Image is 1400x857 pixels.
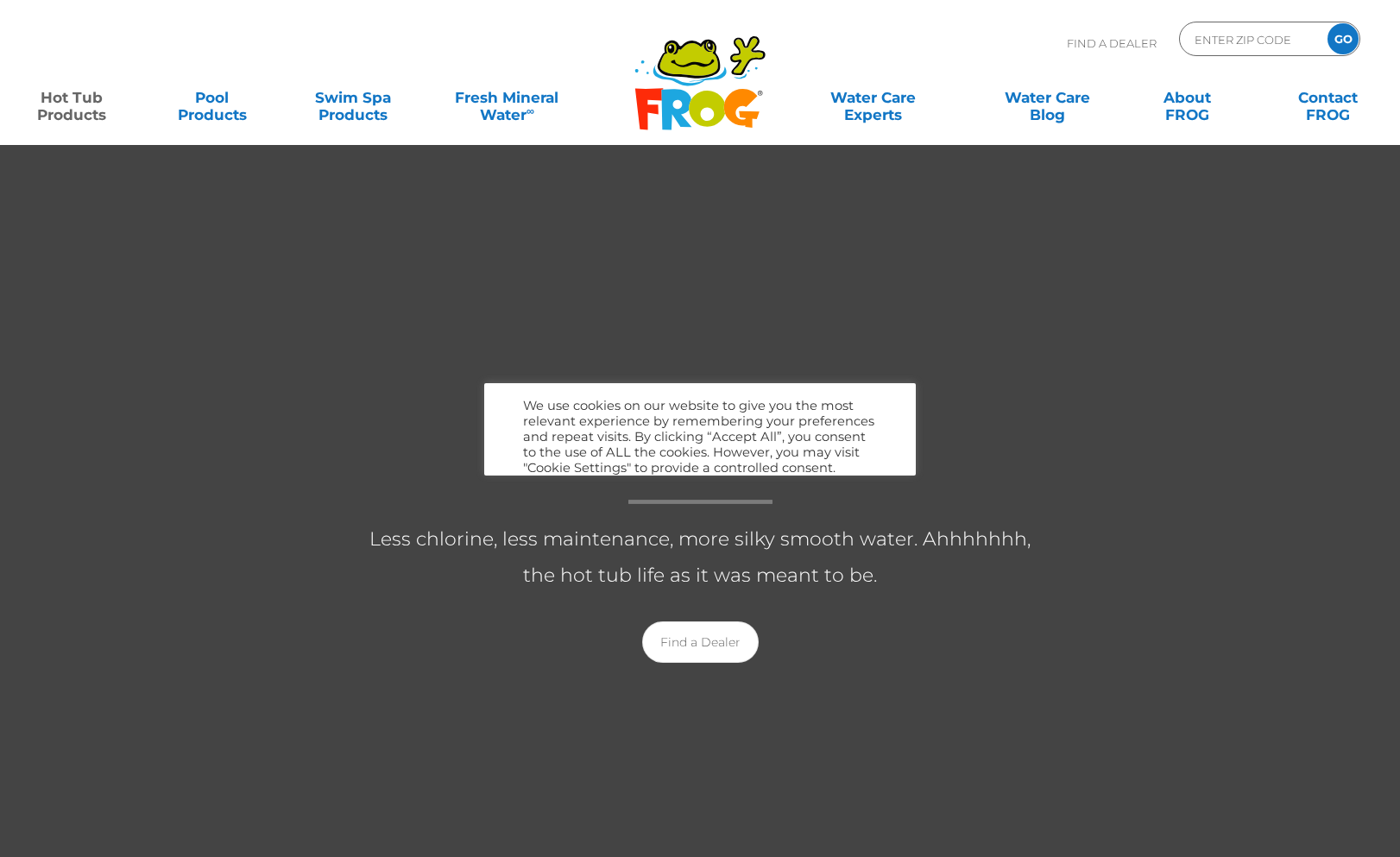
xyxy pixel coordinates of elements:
[527,104,534,117] sup: ∞
[1193,27,1309,52] input: Zip Code Form
[1327,23,1359,54] input: GO
[993,80,1102,115] a: Water CareBlog
[784,80,962,115] a: Water CareExperts
[355,433,1045,504] h1: Hot Tub Products
[642,621,759,663] a: Find a Dealer
[523,398,877,476] div: We use cookies on our website to give you the most relevant experience by remembering your prefer...
[1067,22,1157,65] p: Find A Dealer
[1133,80,1243,115] a: AboutFROG
[438,80,575,115] a: Fresh MineralWater∞
[17,80,127,115] a: Hot TubProducts
[355,521,1045,594] p: Less chlorine, less maintenance, more silky smooth water. Ahhhhhhh, the hot tub life as it was me...
[158,80,268,115] a: PoolProducts
[298,80,407,115] a: Swim SpaProducts
[1273,80,1383,115] a: ContactFROG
